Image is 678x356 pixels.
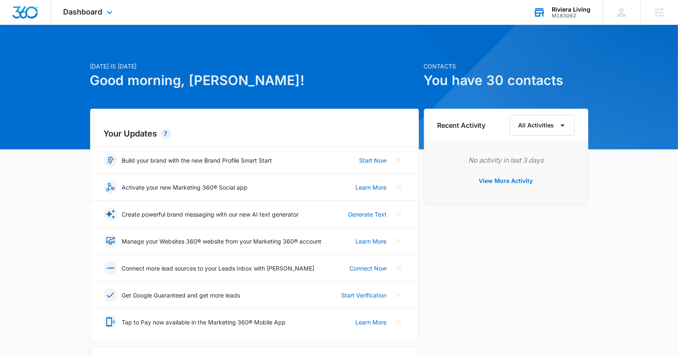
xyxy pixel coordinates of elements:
[122,237,322,246] p: Manage your Websites 360® website from your Marketing 360® account
[356,183,387,192] a: Learn More
[392,234,405,248] button: Close
[342,291,387,300] a: Start Verification
[122,264,315,273] p: Connect more lead sources to your Leads Inbox with [PERSON_NAME]
[360,156,387,165] a: Start Now
[392,288,405,302] button: Close
[356,318,387,327] a: Learn More
[392,261,405,275] button: Close
[392,180,405,194] button: Close
[122,156,272,165] p: Build your brand with the new Brand Profile Smart Start
[552,13,590,19] div: account id
[122,318,286,327] p: Tap to Pay now available in the Marketing 360® Mobile App
[122,210,299,219] p: Create powerful brand messaging with our new AI text generator
[161,129,171,139] div: 7
[438,120,486,130] h6: Recent Activity
[104,127,405,140] h2: Your Updates
[438,155,575,165] p: No activity in last 3 days
[510,115,575,136] button: All Activities
[64,7,103,16] span: Dashboard
[122,291,240,300] p: Get Google Guaranteed and get more leads
[392,315,405,329] button: Close
[90,71,419,90] h1: Good morning, [PERSON_NAME]!
[392,154,405,167] button: Close
[424,62,588,71] p: Contacts
[356,237,387,246] a: Learn More
[424,71,588,90] h1: You have 30 contacts
[350,264,387,273] a: Connect Now
[392,207,405,221] button: Close
[471,171,541,191] button: View More Activity
[348,210,387,219] a: Generate Text
[90,62,419,71] p: [DATE] is [DATE]
[552,6,590,13] div: account name
[122,183,248,192] p: Activate your new Marketing 360® Social app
